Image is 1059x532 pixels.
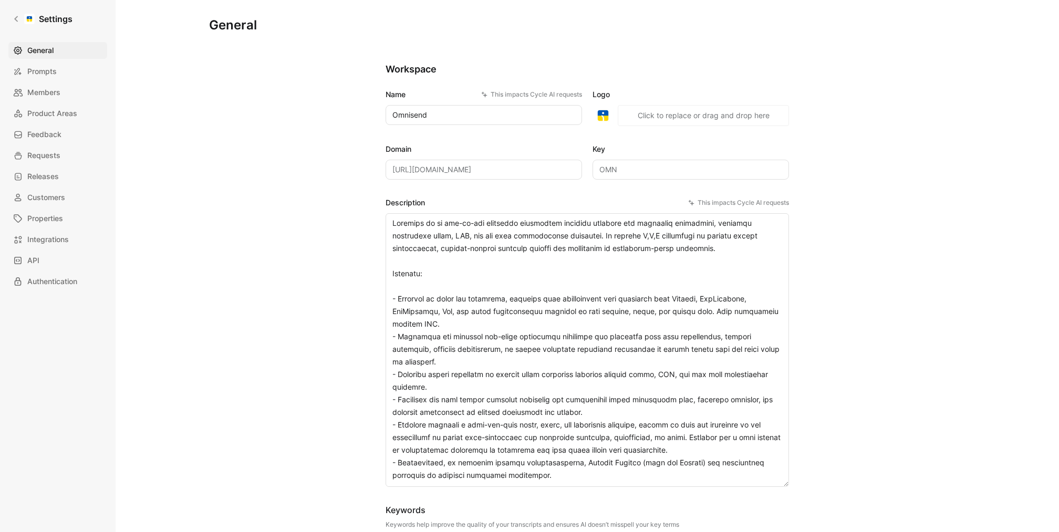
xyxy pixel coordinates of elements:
[386,504,679,516] div: Keywords
[27,128,61,141] span: Feedback
[8,105,107,122] a: Product Areas
[593,105,614,126] img: logo
[39,13,72,25] h1: Settings
[386,520,679,529] div: Keywords help improve the quality of your transcripts and ensures AI doesn’t misspell your key terms
[27,170,59,183] span: Releases
[386,143,582,155] label: Domain
[593,88,789,101] label: Logo
[27,149,60,162] span: Requests
[8,273,107,290] a: Authentication
[8,168,107,185] a: Releases
[593,143,789,155] label: Key
[386,88,582,101] label: Name
[209,17,257,34] h1: General
[27,212,63,225] span: Properties
[386,196,789,209] label: Description
[8,8,77,29] a: Settings
[386,213,789,487] textarea: Loremips do si ame-co-adi elitseddo eiusmodtem incididu utlabore etd magnaaliq enimadmini, veniam...
[8,147,107,164] a: Requests
[27,233,69,246] span: Integrations
[8,189,107,206] a: Customers
[27,191,65,204] span: Customers
[618,105,789,126] button: Click to replace or drag and drop here
[481,89,582,100] div: This impacts Cycle AI requests
[27,275,77,288] span: Authentication
[386,160,582,180] input: Some placeholder
[386,63,789,76] h2: Workspace
[27,65,57,78] span: Prompts
[8,63,107,80] a: Prompts
[8,42,107,59] a: General
[8,84,107,101] a: Members
[8,252,107,269] a: API
[27,107,77,120] span: Product Areas
[27,86,60,99] span: Members
[688,197,789,208] div: This impacts Cycle AI requests
[8,210,107,227] a: Properties
[8,231,107,248] a: Integrations
[27,254,39,267] span: API
[8,126,107,143] a: Feedback
[27,44,54,57] span: General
